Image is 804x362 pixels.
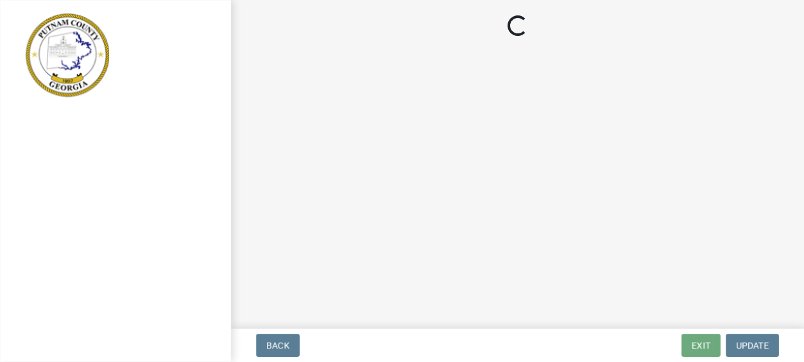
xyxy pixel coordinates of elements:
[736,340,769,350] span: Update
[266,340,289,350] span: Back
[726,334,779,357] button: Update
[26,13,109,97] img: Putnam County, Georgia
[256,334,300,357] button: Back
[681,334,721,357] button: Exit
